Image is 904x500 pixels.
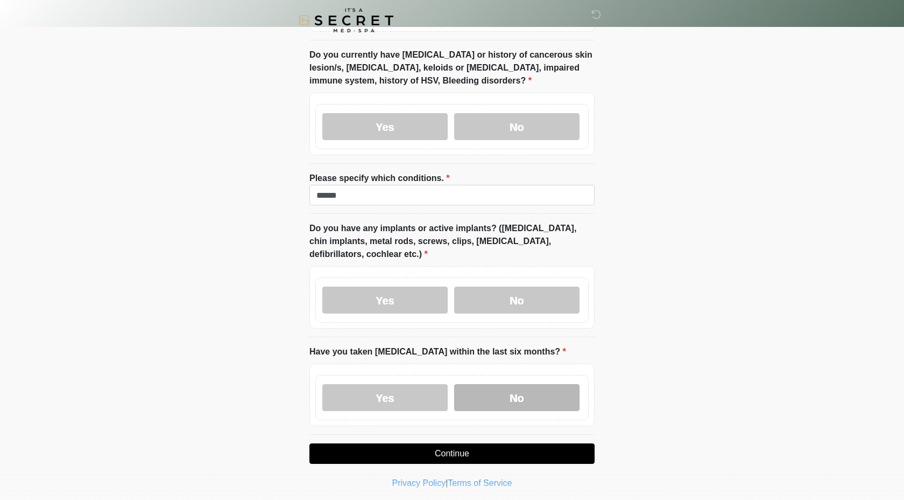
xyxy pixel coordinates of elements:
[392,478,446,488] a: Privacy Policy
[309,172,450,185] label: Please specify which conditions.
[322,287,448,314] label: Yes
[454,384,580,411] label: No
[322,113,448,140] label: Yes
[448,478,512,488] a: Terms of Service
[454,113,580,140] label: No
[299,8,393,32] img: It's A Secret Med Spa Logo
[454,287,580,314] label: No
[309,443,595,464] button: Continue
[446,478,448,488] a: |
[309,345,566,358] label: Have you taken [MEDICAL_DATA] within the last six months?
[322,384,448,411] label: Yes
[309,222,595,261] label: Do you have any implants or active implants? ([MEDICAL_DATA], chin implants, metal rods, screws, ...
[309,48,595,87] label: Do you currently have [MEDICAL_DATA] or history of cancerous skin lesion/s, [MEDICAL_DATA], keloi...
